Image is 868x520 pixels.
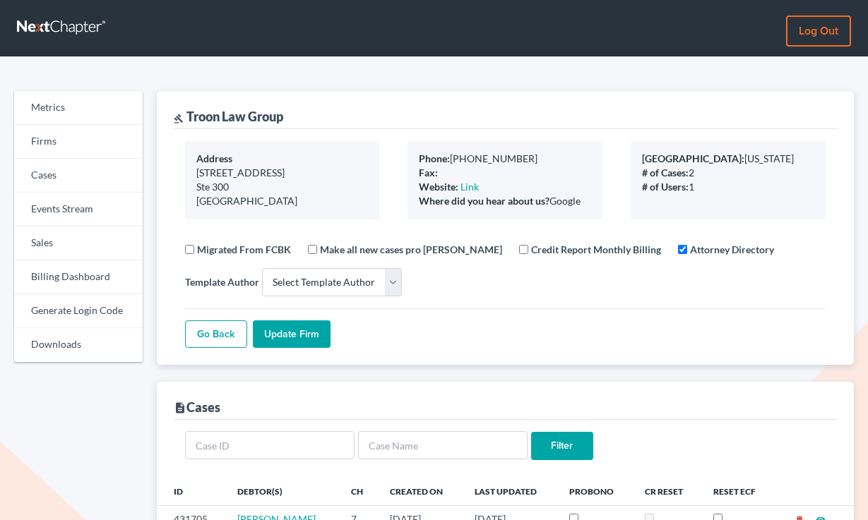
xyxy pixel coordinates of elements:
label: Template Author [185,274,259,289]
div: Troon Law Group [174,108,283,125]
i: gavel [174,114,184,123]
th: Last Updated [463,477,559,505]
i: description [174,401,186,414]
input: Case Name [358,431,528,459]
th: ID [157,477,227,505]
b: Where did you hear about us? [419,195,549,207]
th: Created On [379,477,463,505]
div: [GEOGRAPHIC_DATA] [196,194,369,208]
b: Phone: [419,152,450,164]
div: Ste 300 [196,180,369,194]
b: Website: [419,181,458,193]
a: Sales [14,226,143,260]
a: Cases [14,159,143,193]
label: Credit Report Monthly Billing [531,242,661,257]
a: Events Stream [14,193,143,226]
div: [PHONE_NUMBER] [419,152,591,166]
label: Make all new cases pro [PERSON_NAME] [320,242,502,257]
th: Ch [340,477,379,505]
div: [US_STATE] [642,152,814,166]
a: Firms [14,125,143,159]
b: Fax: [419,167,438,179]
th: ProBono [558,477,634,505]
b: Address [196,152,232,164]
th: Reset ECF [702,477,775,505]
input: Case ID [185,431,355,459]
input: Update Firm [253,320,331,349]
b: # of Users: [642,181,689,193]
div: [STREET_ADDRESS] [196,166,369,180]
a: Link [460,181,479,193]
a: Billing Dashboard [14,260,143,294]
b: [GEOGRAPHIC_DATA]: [642,152,744,164]
a: Downloads [14,328,143,362]
label: Migrated From FCBK [197,242,291,257]
a: Go Back [185,320,247,349]
a: Metrics [14,91,143,125]
b: # of Cases: [642,167,689,179]
label: Attorney Directory [690,242,774,257]
div: Google [419,194,591,208]
input: Filter [531,432,593,460]
a: Log out [786,16,851,47]
th: CR Reset [634,477,702,505]
div: 1 [642,180,814,194]
a: Generate Login Code [14,294,143,328]
div: 2 [642,166,814,180]
div: Cases [174,399,220,416]
th: Debtor(s) [226,477,339,505]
